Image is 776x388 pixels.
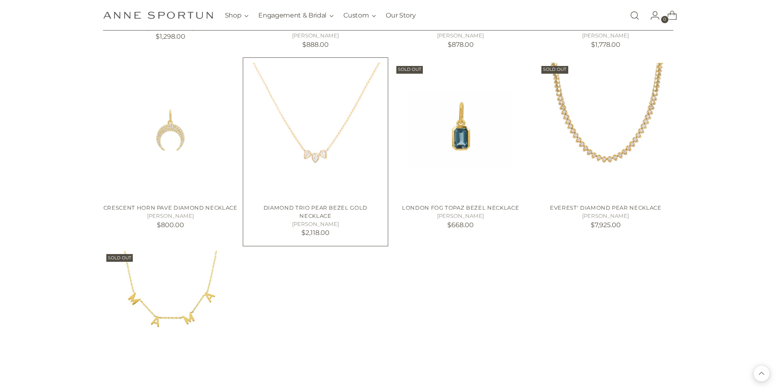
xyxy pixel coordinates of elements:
button: Engagement & Bridal [258,7,334,24]
span: $2,118.00 [301,229,330,237]
a: Open search modal [627,7,643,24]
a: EVEREST' DIAMOND PEAR NECKLACE [550,204,662,211]
span: $668.00 [447,221,474,229]
a: EVEREST' DIAMOND PEAR NECKLACE [538,63,673,197]
h5: [PERSON_NAME] [248,220,383,228]
a: EVIL EYE DIAMOND AND BLUE SAPPHIRE NECKLACE [254,16,376,31]
a: CRESCENT HORN PAVE DIAMOND NECKLACE [103,204,237,211]
a: FLUTED GOLD AND DIAMOND INITIAL MEDALLION NECKLACE [550,16,662,31]
a: CRESCENT HORN PAVE DIAMOND NECKLACE [103,63,238,197]
span: $878.00 [448,41,474,48]
span: $800.00 [157,221,184,229]
button: Custom [343,7,376,24]
button: Back to top [754,366,769,381]
span: 0 [661,16,668,23]
button: Shop [225,7,249,24]
a: LONDON FOG TOPAZ BEZEL NECKLACE [402,204,519,211]
a: LONDON FOG TOPAZ BEZEL NECKLACE [393,63,528,197]
h5: [PERSON_NAME] [248,32,383,40]
h5: [PERSON_NAME] [103,212,238,220]
a: Open cart modal [661,7,677,24]
h5: [PERSON_NAME] [538,212,673,220]
span: $7,925.00 [591,221,621,229]
a: EVIL EYE DIAMOND AND BLUE SAPPHIRE NECKLACE [399,16,521,31]
h5: [PERSON_NAME] [393,212,528,220]
h5: [PERSON_NAME] [538,32,673,40]
span: $888.00 [302,41,329,48]
a: MAMA [103,251,238,386]
a: DIAMOND TRIO PEAR BEZEL GOLD NECKLACE [264,204,367,219]
a: Go to the account page [644,7,660,24]
span: $1,298.00 [156,33,185,40]
a: DIAMOND TRIO PEAR BEZEL GOLD NECKLACE [248,63,383,197]
span: $1,778.00 [591,41,620,48]
a: Anne Sportun Fine Jewellery [103,11,213,19]
h5: [PERSON_NAME] [393,32,528,40]
a: Our Story [386,7,415,24]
